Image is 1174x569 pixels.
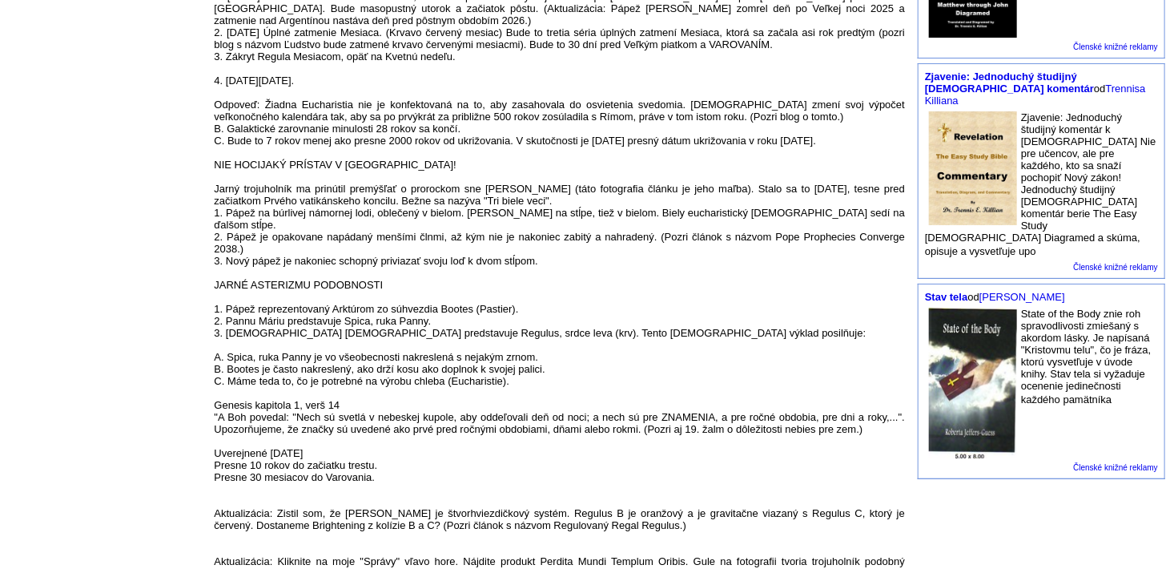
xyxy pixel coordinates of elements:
[979,291,1065,303] a: [PERSON_NAME]
[925,111,1156,257] font: Zjavenie: Jednoduchý študijný komentár k [DEMOGRAPHIC_DATA] Nie pre učencov, ale pre každého, kto...
[1021,308,1151,406] font: State of the Body znie roh spravodlivosti zmiešaný s akordom lásky. Je napísaná "Kristovmu telu",...
[929,308,1017,459] img: 25536.jpg
[925,71,1094,95] a: Zjavenie: Jednoduchý študijný [DEMOGRAPHIC_DATA] komentár
[1073,463,1158,472] a: Členské knižné reklamy
[925,71,1146,107] font: od
[1073,42,1158,51] a: Členské knižné reklamy
[925,291,1065,303] font: od
[925,291,967,303] a: Stav tela
[925,83,1146,107] a: Trennisa Killiana
[1073,263,1158,272] a: Členské knižné reklamy
[929,111,1017,225] img: 76530.jpg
